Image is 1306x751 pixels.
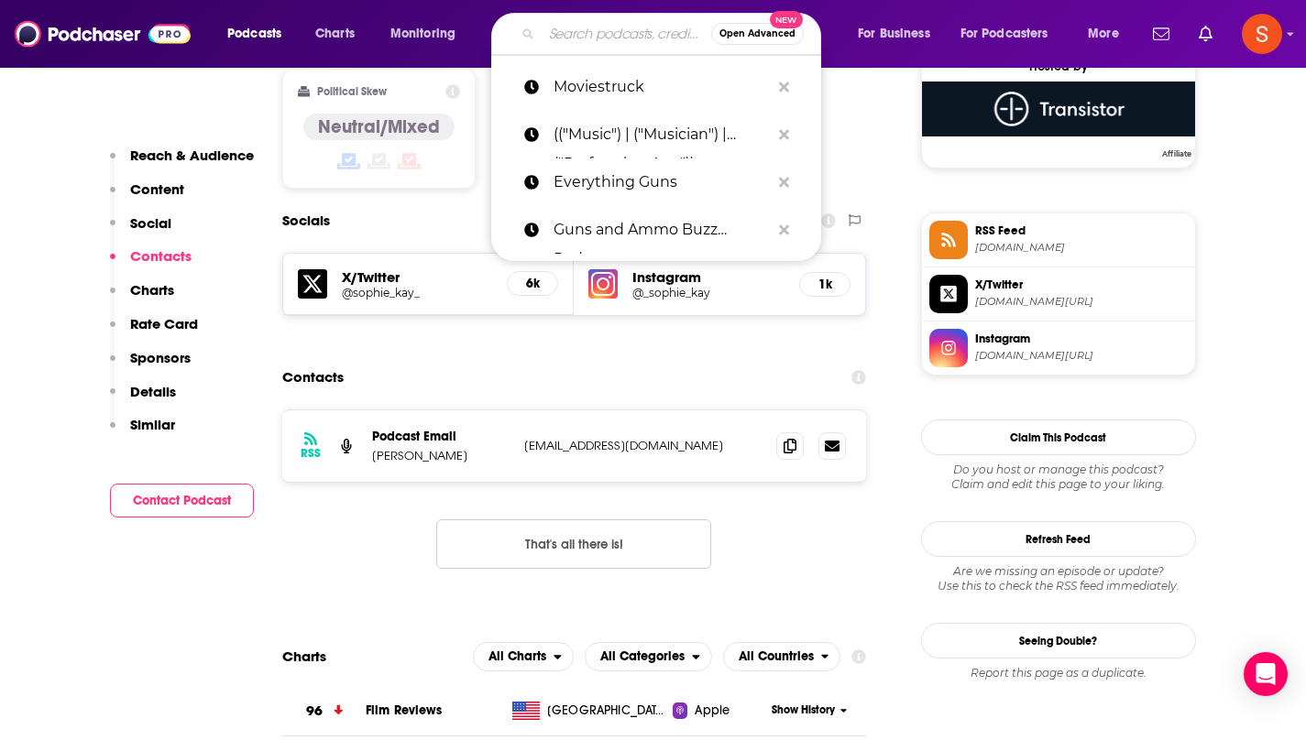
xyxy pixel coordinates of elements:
a: Everything Guns [491,158,821,206]
button: Claim This Podcast [921,419,1196,455]
p: Reach & Audience [130,147,254,164]
a: Seeing Double? [921,623,1196,658]
button: Open AdvancedNew [711,23,804,45]
p: Rate Card [130,315,198,332]
span: instagram.com/_sophie_kay [975,349,1188,363]
span: Open Advanced [719,29,796,38]
span: For Podcasters [960,21,1048,47]
a: Apple [673,702,765,720]
a: @_sophie_kay [632,286,785,299]
p: Social [130,214,171,232]
p: [EMAIL_ADDRESS][DOMAIN_NAME] [524,438,763,453]
h2: Political Skew [317,85,387,98]
button: open menu [723,642,841,671]
h5: Instagram [632,268,785,286]
img: User Profile [1242,14,1282,54]
span: RSS Feed [975,223,1188,239]
button: Show History [765,702,853,718]
h2: Contacts [282,360,344,395]
a: Show notifications dropdown [1146,18,1177,49]
p: Everything Guns [554,158,770,206]
span: All Categories [600,650,685,663]
span: twitter.com/sophie_kay_ [975,295,1188,309]
span: Show History [772,702,835,718]
span: All Countries [739,650,814,663]
button: Social [110,214,171,248]
button: Details [110,383,176,417]
h3: 96 [306,701,323,722]
p: Podcast Email [372,429,510,444]
input: Search podcasts, credits, & more... [542,19,711,49]
button: Show profile menu [1242,14,1282,54]
span: Do you host or manage this podcast? [921,463,1196,477]
h4: Neutral/Mixed [318,115,440,138]
span: United States [547,702,666,720]
button: Similar [110,416,175,450]
p: (("Music") | ("Musician") | ("Performing Arts")) [554,111,770,158]
button: Content [110,180,184,214]
h3: RSS [301,446,321,461]
span: Affiliate [1158,148,1195,159]
img: iconImage [588,269,618,299]
h2: Platforms [473,642,574,671]
p: Similar [130,416,175,433]
div: Report this page as a duplicate. [921,666,1196,680]
a: (("Music") | ("Musician") | ("Performing Arts")) [491,111,821,158]
button: Charts [110,281,174,315]
span: New [770,11,803,28]
span: Charts [315,21,355,47]
h5: X/Twitter [342,268,493,286]
p: Contacts [130,247,192,265]
p: Guns and Ammo Buzz Podcast [554,206,770,254]
a: Show notifications dropdown [1191,18,1220,49]
a: Instagram[DOMAIN_NAME][URL] [929,329,1188,367]
button: Rate Card [110,315,198,349]
div: Are we missing an episode or update? Use this to check the RSS feed immediately. [921,564,1196,593]
a: Guns and Ammo Buzz Podcast [491,206,821,254]
p: Moviestruck [554,63,770,111]
a: 96 [282,686,366,736]
span: X/Twitter [975,277,1188,293]
a: Moviestruck [491,63,821,111]
span: Monitoring [390,21,455,47]
h2: Categories [585,642,712,671]
a: @sophie_kay_ [342,286,493,299]
a: RSS Feed[DOMAIN_NAME] [929,221,1188,259]
span: More [1088,21,1119,47]
button: Sponsors [110,349,191,383]
button: Reach & Audience [110,147,254,180]
a: Film Reviews [366,702,443,718]
button: open menu [214,19,305,49]
h2: Socials [282,203,330,238]
h5: 6k [522,276,543,291]
p: Details [130,383,176,400]
p: [PERSON_NAME] [372,448,510,463]
a: X/Twitter[DOMAIN_NAME][URL] [929,275,1188,313]
button: Contact Podcast [110,484,254,517]
div: Claim and edit this page to your liking. [921,463,1196,492]
p: Content [130,180,184,198]
img: Podchaser - Follow, Share and Rate Podcasts [15,16,191,51]
button: open menu [585,642,712,671]
button: Contacts [110,247,192,281]
button: Refresh Feed [921,521,1196,557]
span: feeds.transistor.fm [975,241,1188,255]
p: Charts [130,281,174,299]
div: Open Intercom Messenger [1244,652,1288,696]
button: open menu [845,19,953,49]
span: Apple [695,702,730,720]
button: Nothing here. [436,519,711,569]
a: [GEOGRAPHIC_DATA] [505,702,673,720]
h2: Countries [723,642,841,671]
a: Transistor [922,82,1195,157]
a: Charts [303,19,366,49]
span: Podcasts [227,21,281,47]
span: For Business [858,21,930,47]
button: open menu [473,642,574,671]
h2: Charts [282,648,326,665]
button: open menu [378,19,479,49]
